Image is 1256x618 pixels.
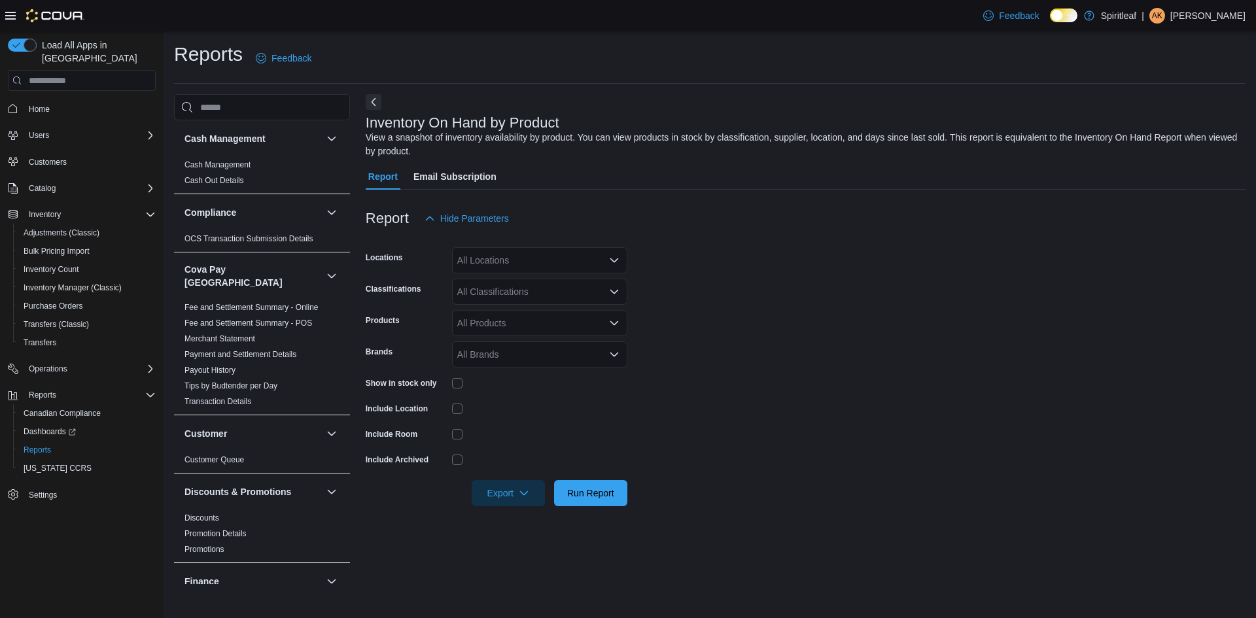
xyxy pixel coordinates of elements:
[184,455,244,464] a: Customer Queue
[3,485,161,504] button: Settings
[174,231,350,252] div: Compliance
[18,262,156,277] span: Inventory Count
[184,334,255,343] a: Merchant Statement
[184,234,313,243] a: OCS Transaction Submission Details
[13,404,161,422] button: Canadian Compliance
[24,128,54,143] button: Users
[18,335,156,351] span: Transfers
[13,279,161,297] button: Inventory Manager (Classic)
[13,297,161,315] button: Purchase Orders
[184,513,219,523] a: Discounts
[366,315,400,326] label: Products
[26,9,84,22] img: Cova
[413,163,497,190] span: Email Subscription
[18,243,156,259] span: Bulk Pricing Import
[184,302,319,313] span: Fee and Settlement Summary - Online
[324,574,340,589] button: Finance
[18,298,156,314] span: Purchase Orders
[29,183,56,194] span: Catalog
[184,545,224,554] a: Promotions
[13,224,161,242] button: Adjustments (Classic)
[18,442,156,458] span: Reports
[366,429,417,439] label: Include Room
[366,94,381,110] button: Next
[18,225,105,241] a: Adjustments (Classic)
[366,252,403,263] label: Locations
[24,154,72,170] a: Customers
[24,463,92,473] span: [US_STATE] CCRS
[8,94,156,538] nav: Complex example
[184,455,244,465] span: Customer Queue
[609,286,619,297] button: Open list of options
[184,575,219,588] h3: Finance
[18,424,81,439] a: Dashboards
[184,263,321,289] button: Cova Pay [GEOGRAPHIC_DATA]
[999,9,1039,22] span: Feedback
[184,485,291,498] h3: Discounts & Promotions
[419,205,514,232] button: Hide Parameters
[184,318,312,328] a: Fee and Settlement Summary - POS
[18,460,156,476] span: Washington CCRS
[184,396,251,407] span: Transaction Details
[24,101,55,117] a: Home
[24,264,79,275] span: Inventory Count
[184,349,296,360] span: Payment and Settlement Details
[184,206,321,219] button: Compliance
[1149,8,1165,24] div: Alica K
[24,337,56,348] span: Transfers
[184,365,235,375] span: Payout History
[184,176,244,185] a: Cash Out Details
[1152,8,1162,24] span: AK
[3,99,161,118] button: Home
[13,459,161,477] button: [US_STATE] CCRS
[18,225,156,241] span: Adjustments (Classic)
[174,41,243,67] h1: Reports
[1050,9,1077,22] input: Dark Mode
[24,426,76,437] span: Dashboards
[184,485,321,498] button: Discounts & Promotions
[24,128,156,143] span: Users
[24,487,156,503] span: Settings
[18,460,97,476] a: [US_STATE] CCRS
[609,318,619,328] button: Open list of options
[18,243,95,259] a: Bulk Pricing Import
[24,361,156,377] span: Operations
[184,397,251,406] a: Transaction Details
[251,45,317,71] a: Feedback
[609,255,619,266] button: Open list of options
[366,347,392,357] label: Brands
[37,39,156,65] span: Load All Apps in [GEOGRAPHIC_DATA]
[13,422,161,441] a: Dashboards
[184,175,244,186] span: Cash Out Details
[24,154,156,170] span: Customers
[13,441,161,459] button: Reports
[184,206,236,219] h3: Compliance
[3,360,161,378] button: Operations
[18,280,156,296] span: Inventory Manager (Classic)
[184,575,321,588] button: Finance
[184,381,277,391] span: Tips by Budtender per Day
[24,387,156,403] span: Reports
[1101,8,1136,24] p: Spiritleaf
[174,510,350,562] div: Discounts & Promotions
[24,319,89,330] span: Transfers (Classic)
[1170,8,1246,24] p: [PERSON_NAME]
[24,487,62,503] a: Settings
[29,157,67,167] span: Customers
[184,132,266,145] h3: Cash Management
[13,315,161,334] button: Transfers (Classic)
[480,480,537,506] span: Export
[184,233,313,244] span: OCS Transaction Submission Details
[24,180,156,196] span: Catalog
[184,427,227,440] h3: Customer
[3,179,161,197] button: Catalog
[554,480,627,506] button: Run Report
[366,284,421,294] label: Classifications
[184,303,319,312] a: Fee and Settlement Summary - Online
[366,378,437,388] label: Show in stock only
[13,334,161,352] button: Transfers
[567,487,614,500] span: Run Report
[324,205,340,220] button: Compliance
